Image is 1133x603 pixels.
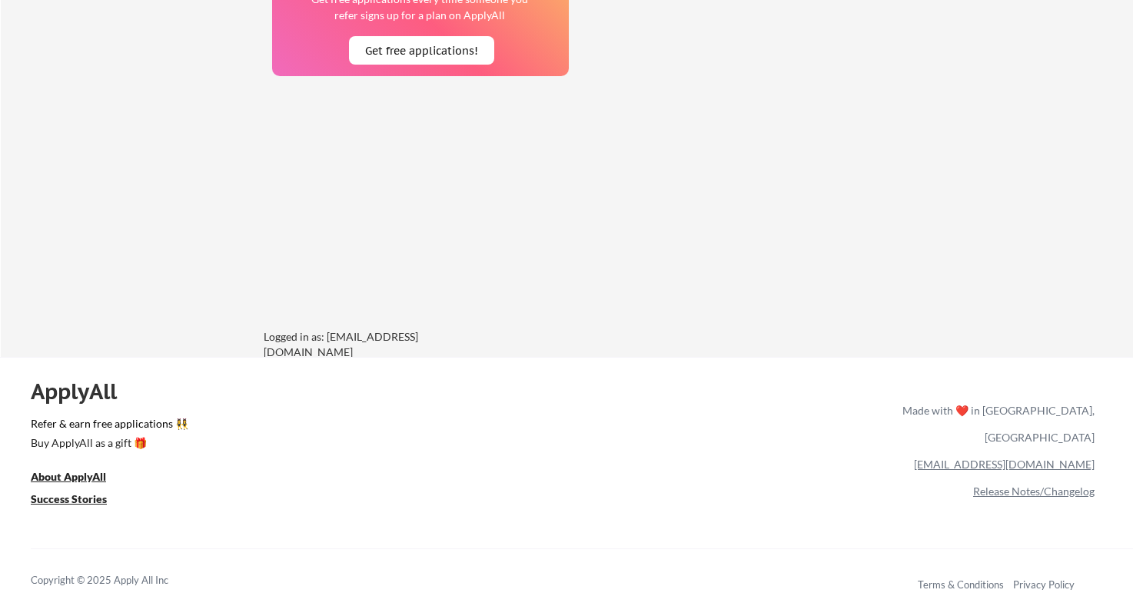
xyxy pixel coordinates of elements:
[973,485,1095,498] a: Release Notes/Changelog
[264,329,494,359] div: Logged in as: [EMAIL_ADDRESS][DOMAIN_NAME]
[896,397,1095,451] div: Made with ❤️ in [GEOGRAPHIC_DATA], [GEOGRAPHIC_DATA]
[31,573,208,588] div: Copyright © 2025 Apply All Inc
[31,470,106,483] u: About ApplyAll
[31,438,184,448] div: Buy ApplyAll as a gift 🎁
[349,36,494,65] button: Get free applications!
[914,458,1095,471] a: [EMAIL_ADDRESS][DOMAIN_NAME]
[918,578,1004,591] a: Terms & Conditions
[31,491,128,510] a: Success Stories
[31,468,128,488] a: About ApplyAll
[31,418,581,435] a: Refer & earn free applications 👯‍♀️
[31,435,184,454] a: Buy ApplyAll as a gift 🎁
[31,378,135,405] div: ApplyAll
[1013,578,1075,591] a: Privacy Policy
[31,492,107,505] u: Success Stories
